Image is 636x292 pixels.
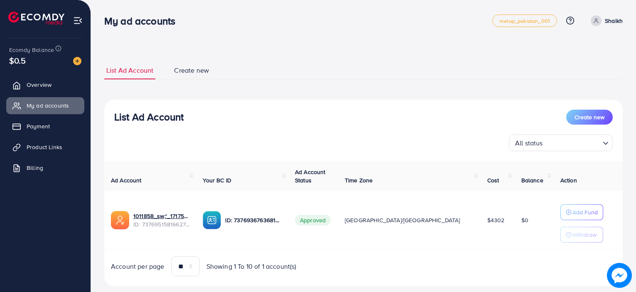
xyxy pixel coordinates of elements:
[6,118,84,135] a: Payment
[575,113,604,121] span: Create new
[587,15,623,26] a: Shaikh
[6,76,84,93] a: Overview
[6,97,84,114] a: My ad accounts
[133,212,189,220] a: 1011858_sw;'_1717580397034
[521,176,543,184] span: Balance
[545,135,599,149] input: Search for option
[566,110,613,125] button: Create new
[206,262,297,271] span: Showing 1 To 10 of 1 account(s)
[114,111,184,123] h3: List Ad Account
[6,139,84,155] a: Product Links
[174,66,209,75] span: Create new
[8,12,64,25] img: logo
[225,215,281,225] p: ID: 7376936763681652753
[111,176,142,184] span: Ad Account
[27,101,69,110] span: My ad accounts
[487,176,499,184] span: Cost
[9,46,54,54] span: Ecomdy Balance
[73,57,81,65] img: image
[27,143,62,151] span: Product Links
[27,81,52,89] span: Overview
[6,159,84,176] a: Billing
[203,211,221,229] img: ic-ba-acc.ded83a64.svg
[345,216,460,224] span: [GEOGRAPHIC_DATA]/[GEOGRAPHIC_DATA]
[111,211,129,229] img: ic-ads-acc.e4c84228.svg
[605,16,623,26] p: Shaikh
[560,204,603,220] button: Add Fund
[133,212,189,229] div: <span class='underline'>1011858_sw;'_1717580397034</span></br>7376951581662724097
[295,215,331,226] span: Approved
[111,262,165,271] span: Account per page
[73,16,83,25] img: menu
[203,176,231,184] span: Your BC ID
[560,176,577,184] span: Action
[513,137,545,149] span: All status
[27,164,43,172] span: Billing
[27,122,50,130] span: Payment
[133,220,189,228] span: ID: 7376951581662724097
[521,216,528,224] span: $0
[572,207,598,217] p: Add Fund
[345,176,373,184] span: Time Zone
[9,54,26,66] span: $0.5
[487,216,505,224] span: $4302
[295,168,326,184] span: Ad Account Status
[104,15,182,27] h3: My ad accounts
[572,230,597,240] p: Withdraw
[607,263,632,288] img: image
[509,135,613,151] div: Search for option
[560,227,603,243] button: Withdraw
[492,15,557,27] a: metap_pakistan_001
[499,18,550,24] span: metap_pakistan_001
[106,66,153,75] span: List Ad Account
